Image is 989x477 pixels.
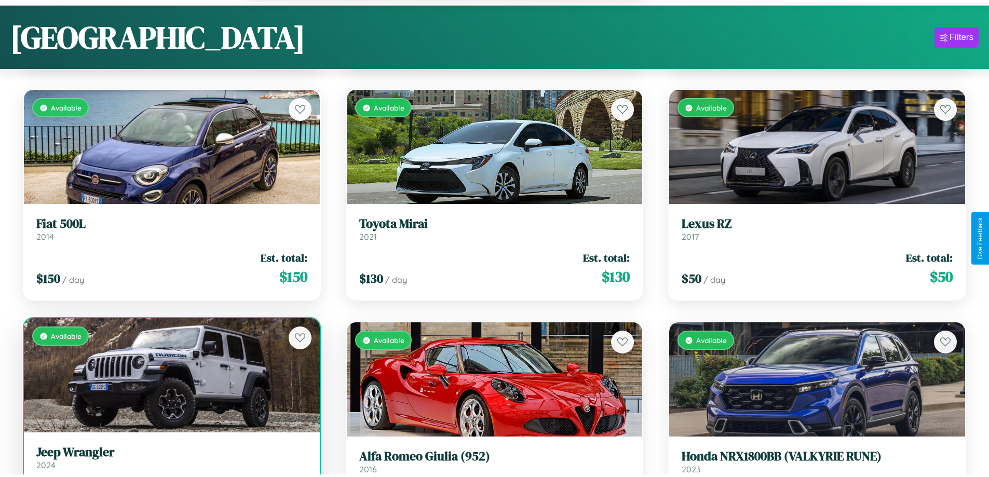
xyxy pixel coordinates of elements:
span: 2016 [359,464,377,474]
span: Est. total: [583,250,630,265]
div: Filters [950,32,973,43]
a: Lexus RZ2017 [682,216,953,242]
span: / day [703,275,725,285]
span: Est. total: [261,250,307,265]
h3: Toyota Mirai [359,216,630,231]
div: Give Feedback [977,217,984,260]
span: Available [374,103,404,112]
span: 2023 [682,464,700,474]
span: $ 130 [602,266,630,287]
span: / day [385,275,407,285]
h3: Honda NRX1800BB (VALKYRIE RUNE) [682,449,953,464]
h3: Jeep Wrangler [36,445,307,460]
span: $ 150 [36,270,60,287]
span: Available [696,336,727,345]
span: 2024 [36,460,56,470]
span: 2021 [359,231,377,242]
span: Est. total: [906,250,953,265]
span: Available [51,103,82,112]
button: Filters [934,27,979,48]
span: Available [374,336,404,345]
a: Fiat 500L2014 [36,216,307,242]
span: $ 130 [359,270,383,287]
a: Alfa Romeo Giulia (952)2016 [359,449,630,474]
span: Available [51,332,82,340]
h3: Fiat 500L [36,216,307,231]
h3: Lexus RZ [682,216,953,231]
a: Honda NRX1800BB (VALKYRIE RUNE)2023 [682,449,953,474]
a: Jeep Wrangler2024 [36,445,307,470]
span: Available [696,103,727,112]
span: / day [62,275,84,285]
h1: [GEOGRAPHIC_DATA] [10,16,305,59]
span: $ 50 [682,270,701,287]
h3: Alfa Romeo Giulia (952) [359,449,630,464]
span: 2017 [682,231,699,242]
span: $ 50 [930,266,953,287]
span: $ 150 [279,266,307,287]
a: Toyota Mirai2021 [359,216,630,242]
span: 2014 [36,231,54,242]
